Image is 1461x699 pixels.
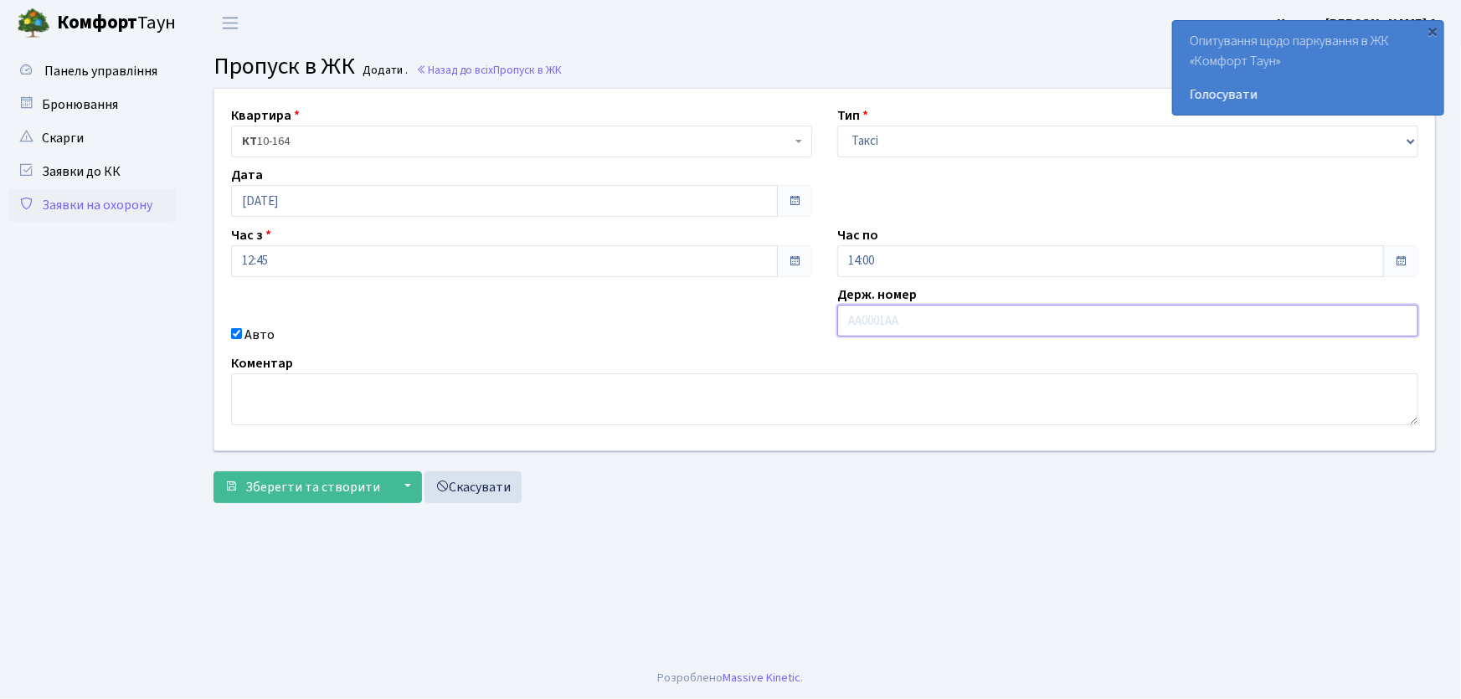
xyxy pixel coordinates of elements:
label: Авто [244,325,275,345]
small: Додати . [360,64,409,78]
div: Розроблено . [658,669,804,687]
span: <b>КТ</b>&nbsp;&nbsp;&nbsp;&nbsp;10-164 [242,133,791,150]
span: Пропуск в ЖК [213,49,355,83]
b: Цитрус [PERSON_NAME] А. [1277,14,1441,33]
a: Цитрус [PERSON_NAME] А. [1277,13,1441,33]
label: Тип [837,105,868,126]
div: × [1425,23,1442,39]
b: Комфорт [57,9,137,36]
a: Заявки до КК [8,155,176,188]
img: logo.png [17,7,50,40]
a: Бронювання [8,88,176,121]
div: Опитування щодо паркування в ЖК «Комфорт Таун» [1173,21,1443,115]
label: Дата [231,165,263,185]
a: Голосувати [1190,85,1427,105]
a: Заявки на охорону [8,188,176,222]
button: Переключити навігацію [209,9,251,37]
span: Зберегти та створити [245,478,380,496]
a: Massive Kinetic [723,669,801,686]
span: Панель управління [44,62,157,80]
label: Час з [231,225,271,245]
a: Скасувати [424,471,522,503]
a: Панель управління [8,54,176,88]
a: Назад до всіхПропуск в ЖК [416,62,562,78]
b: КТ [242,133,257,150]
input: AA0001AA [837,305,1418,337]
label: Коментар [231,353,293,373]
button: Зберегти та створити [213,471,391,503]
span: Пропуск в ЖК [493,62,562,78]
span: Таун [57,9,176,38]
label: Час по [837,225,878,245]
span: <b>КТ</b>&nbsp;&nbsp;&nbsp;&nbsp;10-164 [231,126,812,157]
label: Квартира [231,105,300,126]
a: Скарги [8,121,176,155]
label: Держ. номер [837,285,917,305]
